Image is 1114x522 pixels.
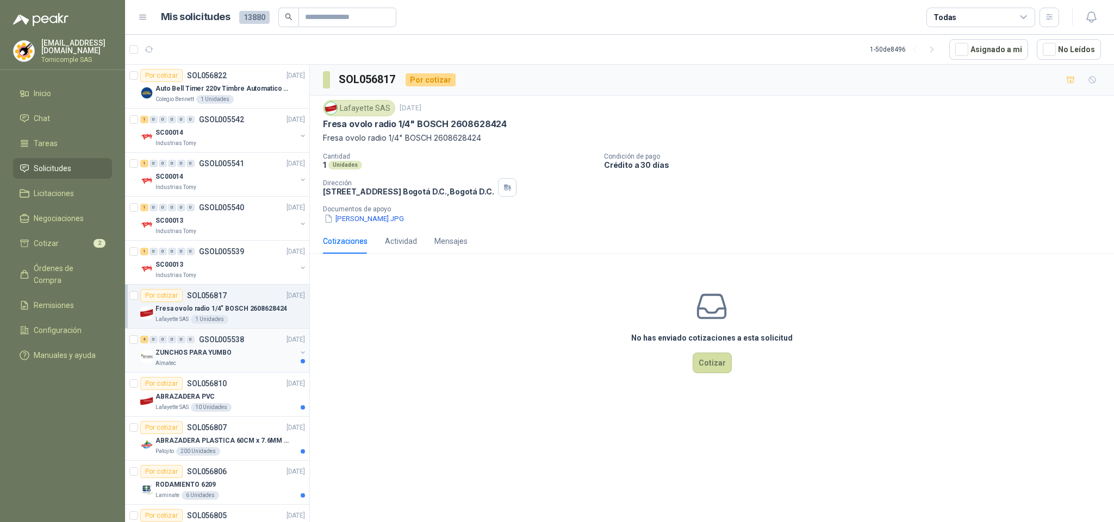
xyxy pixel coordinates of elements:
[186,204,195,211] div: 0
[186,248,195,255] div: 0
[140,201,307,236] a: 1 0 0 0 0 0 GSOL005540[DATE] Company LogoSC00013Industrias Tomy
[159,248,167,255] div: 0
[140,289,183,302] div: Por cotizar
[199,248,244,255] p: GSOL005539
[287,159,305,169] p: [DATE]
[186,336,195,343] div: 0
[140,86,153,99] img: Company Logo
[34,162,71,174] span: Solicitudes
[287,291,305,301] p: [DATE]
[155,480,216,490] p: RODAMIENTO 6209
[323,118,507,130] p: Fresa ovolo radio 1/4" BOSCH 2608628424
[140,69,183,82] div: Por cotizar
[187,512,227,519] p: SOL056805
[325,102,337,114] img: Company Logo
[13,83,112,104] a: Inicio
[140,248,148,255] div: 1
[13,13,69,26] img: Logo peakr
[287,423,305,433] p: [DATE]
[168,160,176,167] div: 0
[323,153,595,160] p: Cantidad
[155,392,215,402] p: ABRAZADERA PVC
[693,353,732,373] button: Cotizar
[34,299,74,311] span: Remisiones
[155,491,179,500] p: Laminate
[155,172,183,182] p: SC00014
[13,133,112,154] a: Tareas
[140,306,153,319] img: Company Logo
[13,233,112,254] a: Cotizar2
[34,87,51,99] span: Inicio
[150,116,158,123] div: 0
[323,179,494,187] p: Dirección
[196,95,234,104] div: 1 Unidades
[287,247,305,257] p: [DATE]
[199,160,244,167] p: GSOL005541
[155,128,183,138] p: SC00014
[155,139,196,148] p: Industrias Tomy
[140,336,148,343] div: 4
[34,187,74,199] span: Licitaciones
[933,11,956,23] div: Todas
[191,403,232,412] div: 10 Unidades
[168,204,176,211] div: 0
[287,203,305,213] p: [DATE]
[41,39,112,54] p: [EMAIL_ADDRESS][DOMAIN_NAME]
[140,245,307,280] a: 1 0 0 0 0 0 GSOL005539[DATE] Company LogoSC00013Industrias Tomy
[604,153,1110,160] p: Condición de pago
[168,248,176,255] div: 0
[385,235,417,247] div: Actividad
[34,137,58,149] span: Tareas
[177,248,185,255] div: 0
[285,13,292,21] span: search
[34,237,59,249] span: Cotizar
[323,235,368,247] div: Cotizaciones
[140,174,153,187] img: Company Logo
[125,285,309,329] a: Por cotizarSOL056817[DATE] Company LogoFresa ovolo radio 1/4" BOSCH 2608628424Lafayette SAS1 Unid...
[155,403,189,412] p: Lafayette SAS
[13,108,112,129] a: Chat
[159,116,167,123] div: 0
[140,160,148,167] div: 1
[140,218,153,231] img: Company Logo
[14,41,34,61] img: Company Logo
[140,262,153,275] img: Company Logo
[199,204,244,211] p: GSOL005540
[187,292,227,299] p: SOL056817
[870,41,941,58] div: 1 - 50 de 8496
[34,212,84,224] span: Negociaciones
[13,183,112,204] a: Licitaciones
[177,116,185,123] div: 0
[140,421,183,434] div: Por cotizar
[177,204,185,211] div: 0
[287,467,305,477] p: [DATE]
[323,160,326,169] p: 1
[323,187,494,196] p: [STREET_ADDRESS] Bogotá D.C. , Bogotá D.C.
[191,315,228,324] div: 1 Unidades
[287,335,305,345] p: [DATE]
[287,115,305,125] p: [DATE]
[150,248,158,255] div: 0
[13,295,112,316] a: Remisiones
[155,216,183,226] p: SC00013
[34,349,96,361] span: Manuales y ayuda
[434,235,468,247] div: Mensajes
[186,160,195,167] div: 0
[168,116,176,123] div: 0
[34,112,50,124] span: Chat
[187,468,227,475] p: SOL056806
[155,447,174,456] p: Patojito
[187,72,227,79] p: SOL056822
[155,348,232,358] p: ZUNCHOS PARA YUMBO
[161,9,231,25] h1: Mis solicitudes
[186,116,195,123] div: 0
[155,227,196,236] p: Industrias Tomy
[13,258,112,291] a: Órdenes de Compra
[155,436,291,446] p: ABRAZADERA PLASTICA 60CM x 7.6MM ANCHA
[150,336,158,343] div: 0
[187,424,227,431] p: SOL056807
[140,509,183,522] div: Por cotizar
[140,350,153,363] img: Company Logo
[140,113,307,148] a: 1 0 0 0 0 0 GSOL005542[DATE] Company LogoSC00014Industrias Tomy
[13,208,112,229] a: Negociaciones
